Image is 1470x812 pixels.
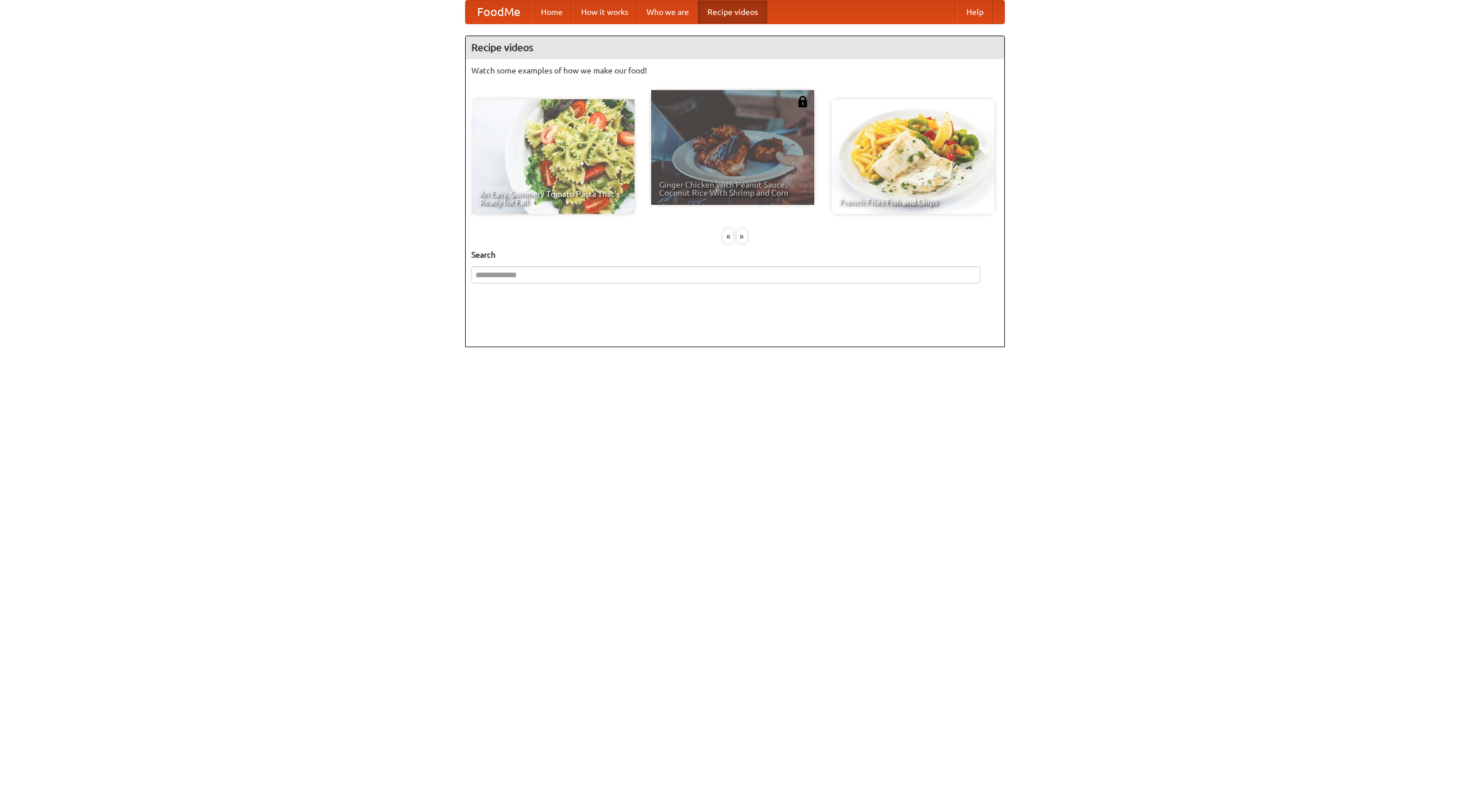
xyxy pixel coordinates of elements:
[471,249,999,261] h5: Search
[957,1,993,24] a: Help
[572,1,637,24] a: How it works
[797,96,808,107] img: 483408.png
[471,99,635,214] a: An Easy, Summery Tomato Pasta That's Ready for Fall
[479,190,626,206] span: An Easy, Summery Tomato Pasta That's Ready for Fall
[466,36,1004,59] h4: Recipe videos
[737,229,747,243] div: »
[637,1,698,24] a: Who we are
[471,65,999,76] p: Watch some examples of how we make our food!
[723,229,733,243] div: «
[840,198,987,206] span: French Fries Fish and Chips
[466,1,532,24] a: FoodMe
[698,1,767,24] a: Recipe videos
[831,99,995,214] a: French Fries Fish and Chips
[532,1,572,24] a: Home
